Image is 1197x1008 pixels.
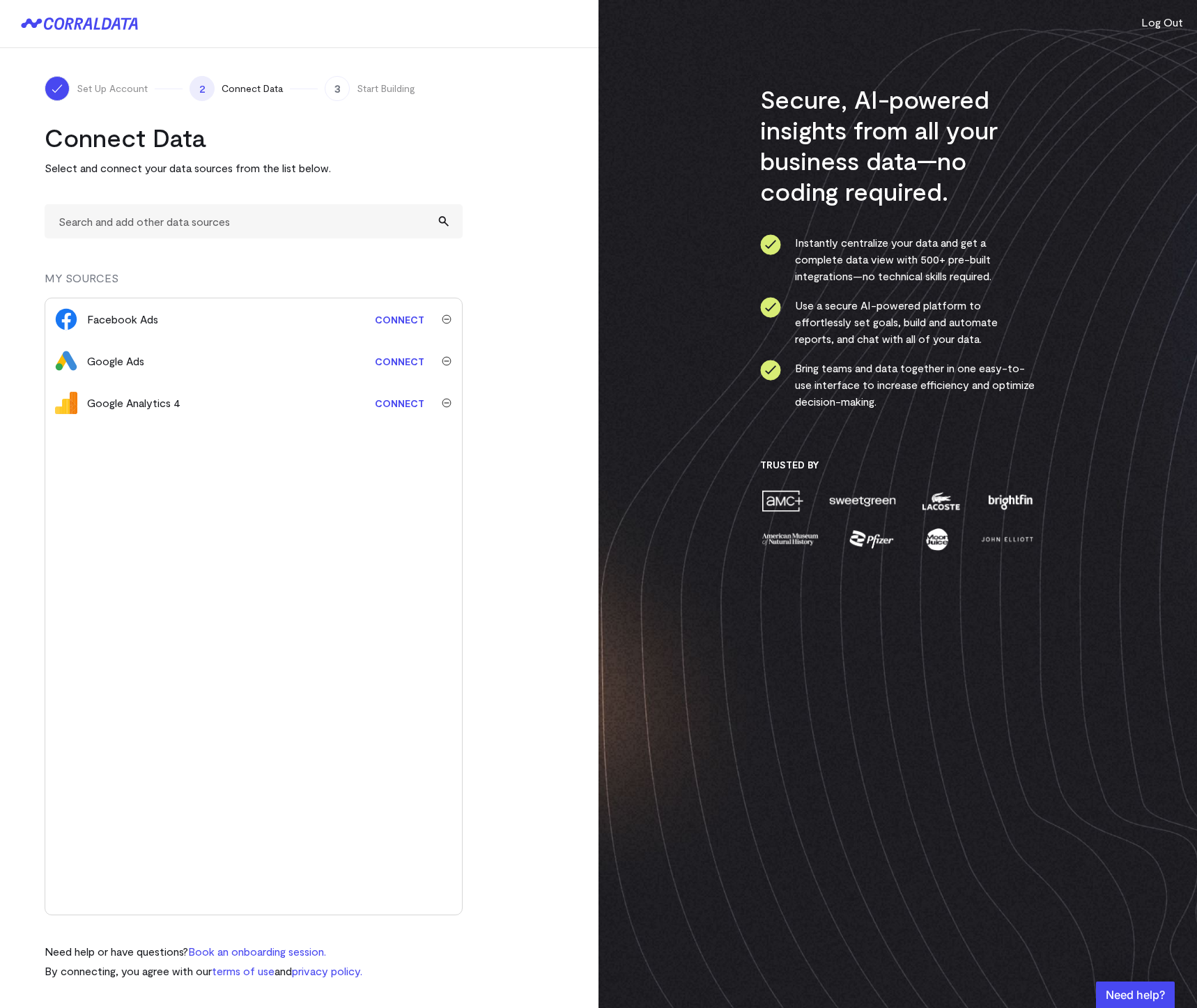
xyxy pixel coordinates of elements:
img: pfizer-e137f5fc.png [848,527,896,551]
img: john-elliott-25751c40.png [979,527,1035,551]
li: Instantly centralize your data and get a complete data view with 500+ pre-built integrations—no t... [760,234,1035,284]
img: brightfin-a251e171.png [985,489,1035,513]
img: moon-juice-c312e729.png [923,527,951,551]
h3: Trusted By [760,459,1035,471]
button: Log Out [1141,14,1183,31]
img: facebook_ads-56946ca1.svg [55,308,77,330]
img: ico-check-circle-4b19435c.svg [760,234,781,255]
p: By connecting, you agree with our and [45,963,362,979]
h3: Secure, AI-powered insights from all your business data—no coding required. [760,84,1035,206]
img: google_ads-c8121f33.png [55,350,77,372]
li: Use a secure AI-powered platform to effortlessly set goals, build and automate reports, and chat ... [760,297,1035,347]
a: privacy policy. [292,964,362,977]
img: amc-0b11a8f1.png [760,489,805,513]
span: Set Up Account [77,82,148,96]
input: Search and add other data sources [45,204,463,238]
span: 3 [325,76,350,101]
a: Connect [368,390,431,416]
div: Google Analytics 4 [87,395,180,411]
img: ico-check-circle-4b19435c.svg [760,297,781,318]
span: 2 [190,76,215,101]
img: lacoste-7a6b0538.png [920,489,962,513]
a: Connect [368,349,431,374]
div: MY SOURCES [45,270,463,298]
img: ico-check-white-5ff98cb1.svg [50,82,64,96]
img: google_analytics_4-4ee20295.svg [55,392,77,414]
p: Need help or have questions? [45,943,362,960]
img: sweetgreen-1d1fb32c.png [828,489,897,513]
a: terms of use [212,964,275,977]
p: Select and connect your data sources from the list below. [45,160,463,176]
a: Book an onboarding session. [188,945,326,958]
img: ico-check-circle-4b19435c.svg [760,360,781,381]
img: amnh-5afada46.png [760,527,820,551]
img: trash-40e54a27.svg [442,356,451,366]
div: Google Ads [87,353,144,369]
li: Bring teams and data together in one easy-to-use interface to increase efficiency and optimize de... [760,360,1035,410]
span: Start Building [357,82,415,96]
img: trash-40e54a27.svg [442,398,451,408]
h2: Connect Data [45,122,463,153]
a: Connect [368,307,431,333]
div: Facebook Ads [87,311,158,328]
span: Connect Data [222,82,283,96]
img: trash-40e54a27.svg [442,314,451,324]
